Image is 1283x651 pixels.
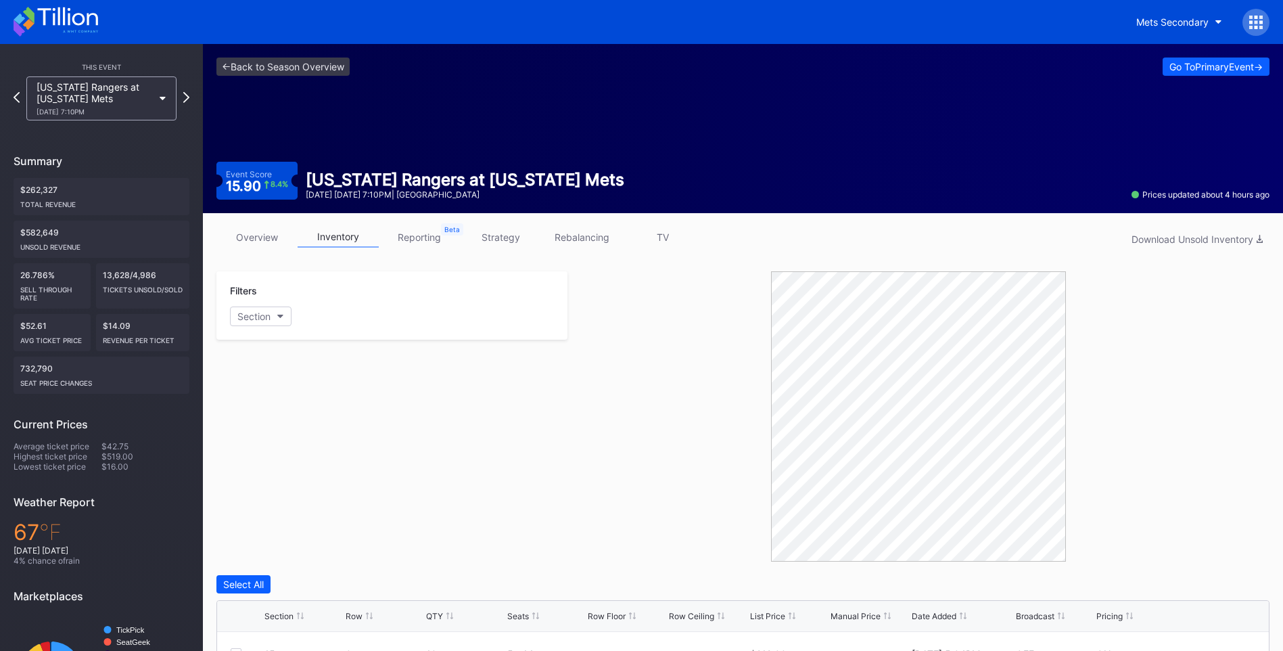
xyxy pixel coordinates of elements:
[379,227,460,248] a: reporting
[101,462,189,472] div: $16.00
[20,331,84,344] div: Avg ticket price
[306,189,624,200] div: [DATE] [DATE] 7:10PM | [GEOGRAPHIC_DATA]
[39,519,62,545] span: ℉
[14,357,189,394] div: 732,790
[14,556,189,566] div: 4 % chance of rain
[912,611,956,621] div: Date Added
[14,462,101,472] div: Lowest ticket price
[14,495,189,509] div: Weather Report
[14,314,91,351] div: $52.61
[116,626,145,634] text: TickPick
[20,374,183,387] div: seat price changes
[1126,9,1232,35] button: Mets Secondary
[14,519,189,545] div: 67
[101,451,189,462] div: $519.00
[226,179,288,193] div: 15.90
[1096,611,1123,621] div: Pricing
[103,331,183,344] div: Revenue per ticket
[14,178,189,215] div: $262,327
[1136,16,1209,28] div: Mets Secondary
[1169,61,1263,72] div: Go To Primary Event ->
[20,238,183,251] div: Unsold Revenue
[14,221,189,258] div: $582,649
[541,227,622,248] a: rebalancing
[230,285,554,296] div: Filters
[264,611,294,621] div: Section
[1016,611,1054,621] div: Broadcast
[216,227,298,248] a: overview
[37,81,153,116] div: [US_STATE] Rangers at [US_STATE] Mets
[460,227,541,248] a: strategy
[226,169,272,179] div: Event Score
[216,575,271,593] button: Select All
[1132,233,1263,245] div: Download Unsold Inventory
[14,154,189,168] div: Summary
[1125,230,1269,248] button: Download Unsold Inventory
[20,195,183,208] div: Total Revenue
[507,611,529,621] div: Seats
[298,227,379,248] a: inventory
[116,638,150,646] text: SeatGeek
[37,108,153,116] div: [DATE] 7:10PM
[14,589,189,603] div: Marketplaces
[223,579,264,590] div: Select All
[669,611,714,621] div: Row Ceiling
[103,280,183,294] div: Tickets Unsold/Sold
[1163,58,1269,76] button: Go ToPrimaryEvent->
[14,418,189,431] div: Current Prices
[622,227,703,248] a: TV
[831,611,881,621] div: Manual Price
[14,545,189,556] div: [DATE] [DATE]
[588,611,626,621] div: Row Floor
[271,181,288,188] div: 8.4 %
[14,263,91,309] div: 26.786%
[346,611,363,621] div: Row
[306,170,624,189] div: [US_STATE] Rangers at [US_STATE] Mets
[20,280,84,302] div: Sell Through Rate
[101,441,189,451] div: $42.75
[1132,189,1269,200] div: Prices updated about 4 hours ago
[14,441,101,451] div: Average ticket price
[426,611,443,621] div: QTY
[14,451,101,462] div: Highest ticket price
[96,314,189,351] div: $14.09
[14,63,189,71] div: This Event
[750,611,785,621] div: List Price
[96,263,189,309] div: 13,628/4,986
[237,311,271,322] div: Section
[230,307,291,326] button: Section
[216,58,350,76] a: <-Back to Season Overview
